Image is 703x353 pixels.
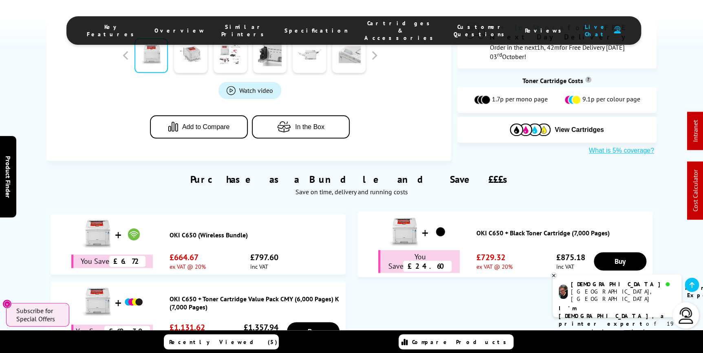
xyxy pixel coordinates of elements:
div: You Save [378,250,460,273]
span: inc VAT [556,263,585,270]
span: 9.1p per colour page [582,95,640,105]
div: Purchase as a Bundle and Save £££s [46,161,657,200]
a: OKI C650 + Toner Cartridge Value Pack CMY (6,000 Pages) K (7,000 Pages) [170,295,342,311]
button: View Cartridges [463,123,650,136]
span: Recently Viewed (5) [169,338,278,346]
a: OKI C650 (Wireless Bundle) [170,231,342,239]
span: Specification [284,27,348,34]
span: £24.60 [403,261,452,272]
span: Live Chat [582,23,610,38]
img: Cartridges [510,123,551,136]
span: In the Box [295,123,324,131]
span: £729.32 [476,252,513,263]
a: Buy [287,322,339,340]
div: You Save [71,324,153,338]
button: In the Box [252,115,350,138]
button: Close [2,299,12,309]
span: ex VAT @ 20% [476,263,513,270]
div: You Save [71,254,153,268]
a: Cost Calculator [691,170,699,212]
a: Intranet [691,120,699,142]
span: View Cartridges [555,126,604,134]
span: £797.60 [250,252,278,263]
span: £6.72 [109,256,145,267]
sup: Cost per page [585,77,591,83]
span: Compare Products [412,338,511,346]
div: [GEOGRAPHIC_DATA], [GEOGRAPHIC_DATA] [571,288,675,303]
img: OKI C650 + Toner Cartridge Value Pack CMY (6,000 Pages) K (7,000 Pages) [80,286,113,318]
span: £1,131.62 [170,322,206,333]
p: of 19 years! I can help you choose the right product [559,305,675,351]
button: Add to Compare [150,115,248,138]
div: Save on time, delivery and running costs [57,188,646,196]
img: OKI C650 + Black Toner Cartridge (7,000 Pages) [430,222,451,242]
span: Overview [154,27,205,34]
a: Recently Viewed (5) [164,334,279,349]
span: £664.67 [170,252,206,263]
span: Customer Questions [454,23,509,38]
span: Similar Printers [221,23,268,38]
img: user-headset-duotone.svg [614,26,621,34]
a: Buy [594,252,646,270]
b: I'm [DEMOGRAPHIC_DATA], a printer expert [559,305,666,327]
img: OKI C650 (Wireless Bundle) [123,224,144,244]
span: ex VAT @ 20% [170,263,206,270]
a: Compare Products [399,334,513,349]
button: What is 5% coverage? [586,147,657,155]
img: chris-livechat.png [559,285,568,299]
img: OKI C650 + Toner Cartridge Value Pack CMY (6,000 Pages) K (7,000 Pages) [123,292,144,312]
span: Watch video [239,86,273,94]
span: 1.7p per mono page [491,95,547,105]
span: Add to Compare [182,123,230,131]
span: £875.18 [556,252,585,263]
img: OKI C650 + Black Toner Cartridge (7,000 Pages) [387,216,420,248]
a: Product_All_Videos [218,82,281,99]
span: inc VAT [250,263,278,270]
a: OKI C650 + Black Toner Cartridge (7,000 Pages) [476,229,648,237]
img: user-headset-light.svg [678,307,694,324]
span: Subscribe for Special Offers [16,307,61,323]
span: Cartridges & Accessories [364,20,437,42]
span: £69.30 [104,326,150,337]
span: Reviews [525,27,566,34]
div: Toner Cartridge Costs [457,77,657,85]
span: Key Features [87,23,138,38]
span: Product Finder [4,156,12,197]
img: OKI C650 (Wireless Bundle) [80,218,113,250]
sup: rd [497,51,502,58]
div: [DEMOGRAPHIC_DATA] [571,281,675,288]
span: £1,357.94 [244,322,278,333]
